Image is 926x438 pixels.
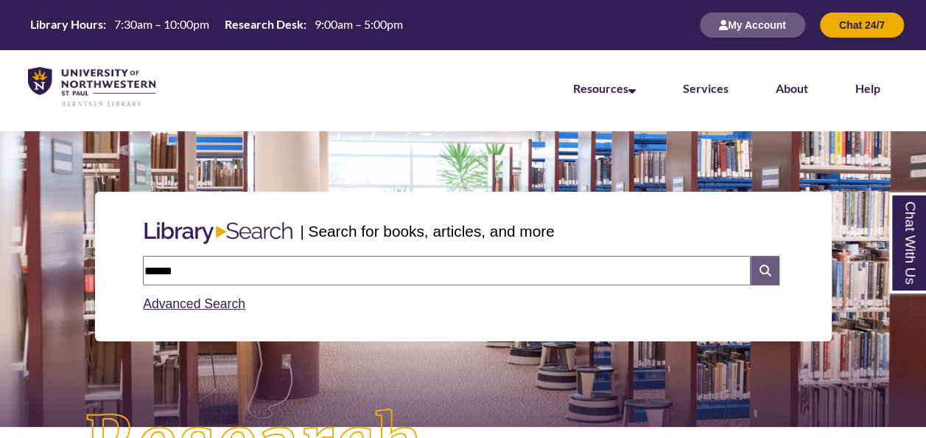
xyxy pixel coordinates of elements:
a: Advanced Search [143,296,245,311]
span: 9:00am – 5:00pm [315,17,403,31]
th: Library Hours: [24,16,108,32]
p: | Search for books, articles, and more [300,220,554,243]
img: Libary Search [137,216,300,250]
th: Research Desk: [219,16,309,32]
span: 7:30am – 10:00pm [114,17,209,31]
button: My Account [700,13,805,38]
a: Hours Today [24,16,409,34]
a: Services [683,81,729,95]
table: Hours Today [24,16,409,32]
a: Help [855,81,880,95]
a: Chat 24/7 [820,18,904,31]
a: Resources [573,81,636,95]
a: My Account [700,18,805,31]
i: Search [751,256,779,285]
button: Chat 24/7 [820,13,904,38]
a: About [776,81,808,95]
img: UNWSP Library Logo [28,67,155,108]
